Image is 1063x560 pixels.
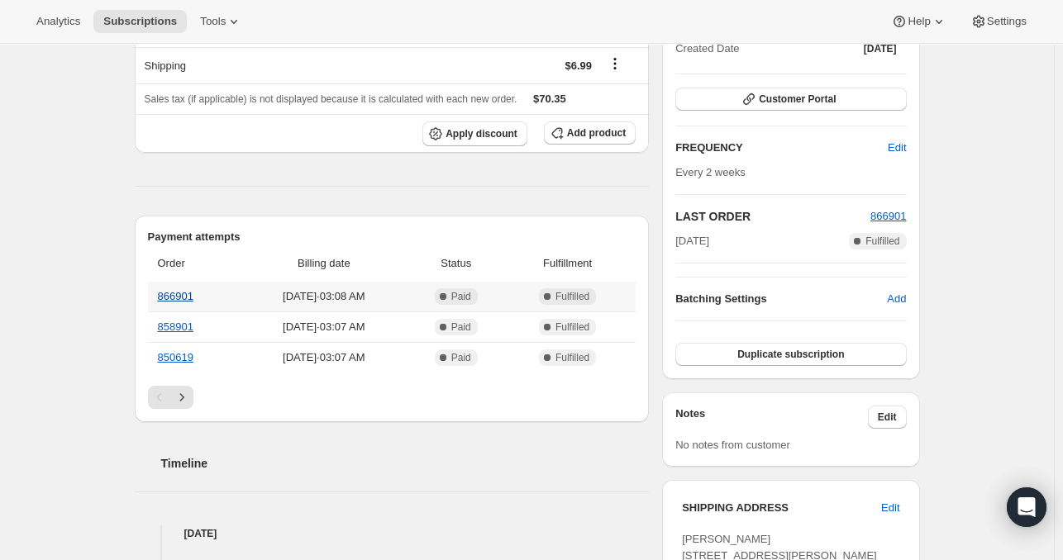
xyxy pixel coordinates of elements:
button: Duplicate subscription [675,343,906,366]
h2: Payment attempts [148,229,636,245]
span: Paid [451,290,471,303]
a: 866901 [158,290,193,302]
span: Fulfilled [555,290,589,303]
a: 866901 [870,210,906,222]
h3: SHIPPING ADDRESS [682,500,881,516]
button: Settings [961,10,1037,33]
span: Fulfilled [865,235,899,248]
span: Sales tax (if applicable) is not displayed because it is calculated with each new order. [145,93,517,105]
span: Created Date [675,40,739,57]
nav: Pagination [148,386,636,409]
span: Fulfillment [509,255,626,272]
button: Edit [878,135,916,161]
h4: [DATE] [135,525,650,542]
button: Edit [868,406,907,429]
span: $70.35 [533,93,566,105]
span: Edit [888,140,906,156]
span: Edit [878,411,897,424]
span: Apply discount [446,127,517,140]
span: Edit [881,500,899,516]
h3: Notes [675,406,868,429]
span: Billing date [245,255,403,272]
span: Duplicate subscription [737,348,844,361]
button: Add [877,286,916,312]
a: 858901 [158,320,193,333]
span: Add [887,291,906,307]
span: Fulfilled [555,351,589,364]
span: Fulfilled [555,320,589,334]
h6: Batching Settings [675,291,887,307]
span: Every 2 weeks [675,166,746,178]
h2: LAST ORDER [675,208,870,225]
span: Paid [451,320,471,334]
button: Add product [544,121,636,145]
button: Help [881,10,956,33]
span: Paid [451,351,471,364]
th: Shipping [135,47,384,83]
span: Subscriptions [103,15,177,28]
a: 850619 [158,351,193,363]
span: Add product [567,126,626,140]
button: Apply discount [422,121,527,146]
span: [DATE] · 03:07 AM [245,319,403,335]
span: [DATE] [675,233,709,249]
h2: FREQUENCY [675,140,888,156]
button: Shipping actions [602,55,628,73]
span: No notes from customer [675,439,790,451]
span: Customer Portal [759,93,836,106]
button: Next [170,386,193,409]
span: $6.99 [565,59,592,72]
th: Order [148,245,241,282]
button: Subscriptions [93,10,187,33]
span: Help [908,15,930,28]
span: [DATE] [864,42,897,55]
span: Settings [987,15,1027,28]
span: [DATE] · 03:08 AM [245,288,403,305]
button: Tools [190,10,252,33]
button: 866901 [870,208,906,225]
button: Analytics [26,10,90,33]
span: Analytics [36,15,80,28]
button: Edit [871,495,909,521]
span: Status [412,255,499,272]
span: Tools [200,15,226,28]
span: [DATE] · 03:07 AM [245,349,403,366]
div: Open Intercom Messenger [1007,487,1046,527]
button: Customer Portal [675,88,906,111]
button: [DATE] [854,37,907,60]
h2: Timeline [161,455,650,472]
